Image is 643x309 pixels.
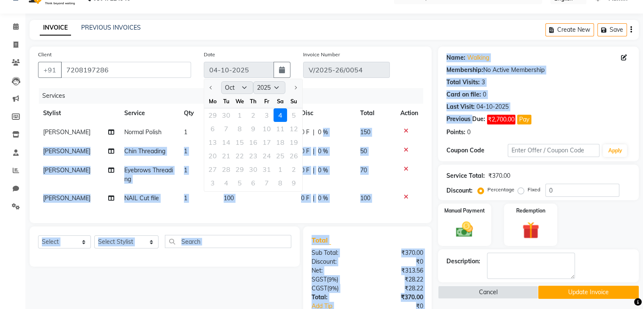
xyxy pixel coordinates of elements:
div: Name: [446,53,465,62]
th: Total [355,104,395,123]
th: Action [395,104,423,123]
div: Fr [260,94,274,108]
img: _cash.svg [451,220,478,239]
label: Manual Payment [444,207,485,215]
span: ₹2,700.00 [487,115,515,124]
label: Date [204,51,215,58]
span: 150 [360,128,370,136]
span: Total [312,236,331,245]
label: Percentage [487,186,514,193]
th: Stylist [38,104,119,123]
div: Total Visits: [446,78,480,87]
span: | [313,194,315,203]
div: Discount: [446,186,473,195]
span: | [313,166,315,175]
div: ₹0 [367,257,430,266]
span: NAIL Cut file [124,194,159,202]
div: Su [287,94,301,108]
div: No Active Membership [446,66,630,74]
select: Select year [253,81,285,94]
span: 0 F [301,194,309,203]
div: ₹28.22 [367,284,430,293]
span: [PERSON_NAME] [43,147,90,155]
select: Select month [221,81,253,94]
span: 1 [184,147,187,155]
th: Service [119,104,179,123]
button: Create New [545,23,594,36]
span: 1 [184,128,187,136]
span: 100 [224,194,234,202]
div: Service Total: [446,171,485,180]
div: We [233,94,246,108]
th: Disc [296,104,355,123]
input: Enter Offer / Coupon Code [508,144,600,157]
div: Net: [305,266,367,275]
span: [PERSON_NAME] [43,194,90,202]
span: [PERSON_NAME] [43,166,90,174]
div: 3 [482,78,485,87]
span: 100 [360,194,370,202]
span: 0 F [301,166,309,175]
span: 9% [329,285,337,292]
span: 0 F [301,128,309,137]
div: Th [246,94,260,108]
a: PREVIOUS INVOICES [81,24,141,31]
div: Sub Total: [305,248,367,257]
div: Discount: [305,257,367,266]
label: Fixed [528,186,540,193]
div: ₹313.56 [367,266,430,275]
label: Invoice Number [303,51,340,58]
span: Chin Threading [124,147,165,155]
div: ₹370.00 [488,171,510,180]
div: Last Visit: [446,102,475,111]
button: +91 [38,62,62,78]
span: CGST [312,284,327,292]
span: 1 [184,194,187,202]
button: Save [597,23,627,36]
div: Coupon Code [446,146,508,155]
div: Points: [446,128,465,137]
span: | [313,128,315,137]
span: 0 F [301,147,309,156]
div: Tu [219,94,233,108]
a: Walking [467,53,489,62]
div: Previous Due: [446,115,485,124]
span: 70 [360,166,367,174]
div: Card on file: [446,90,481,99]
div: ₹28.22 [367,275,430,284]
div: 0 [467,128,471,137]
span: | [313,147,315,156]
img: _gift.svg [517,220,544,241]
span: Normal Polish [124,128,161,136]
button: Cancel [438,286,539,299]
div: ₹370.00 [367,248,430,257]
span: 0 % [318,194,328,203]
input: Search by Name/Mobile/Email/Code [61,62,191,78]
span: 0 % [318,166,328,175]
span: 0 % [318,147,328,156]
div: 0 [483,90,486,99]
span: [PERSON_NAME] [43,128,90,136]
div: Description: [446,257,480,266]
div: ( ) [305,275,367,284]
span: 50 [360,147,367,155]
label: Redemption [516,207,545,215]
div: ₹370.00 [367,293,430,302]
div: 04-10-2025 [476,102,509,111]
span: SGST [312,276,327,283]
a: INVOICE [40,20,71,36]
div: Total: [305,293,367,302]
span: 0 % [318,128,328,137]
div: Mo [206,94,219,108]
button: Update Invoice [538,286,639,299]
th: Qty [179,104,219,123]
button: Pay [517,115,531,124]
label: Client [38,51,52,58]
span: 9% [328,276,337,283]
input: Search [165,235,291,248]
div: Membership: [446,66,483,74]
div: ( ) [305,284,367,293]
div: Services [39,88,430,104]
span: Eyebrows Threading [124,166,173,183]
button: Apply [603,144,627,157]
